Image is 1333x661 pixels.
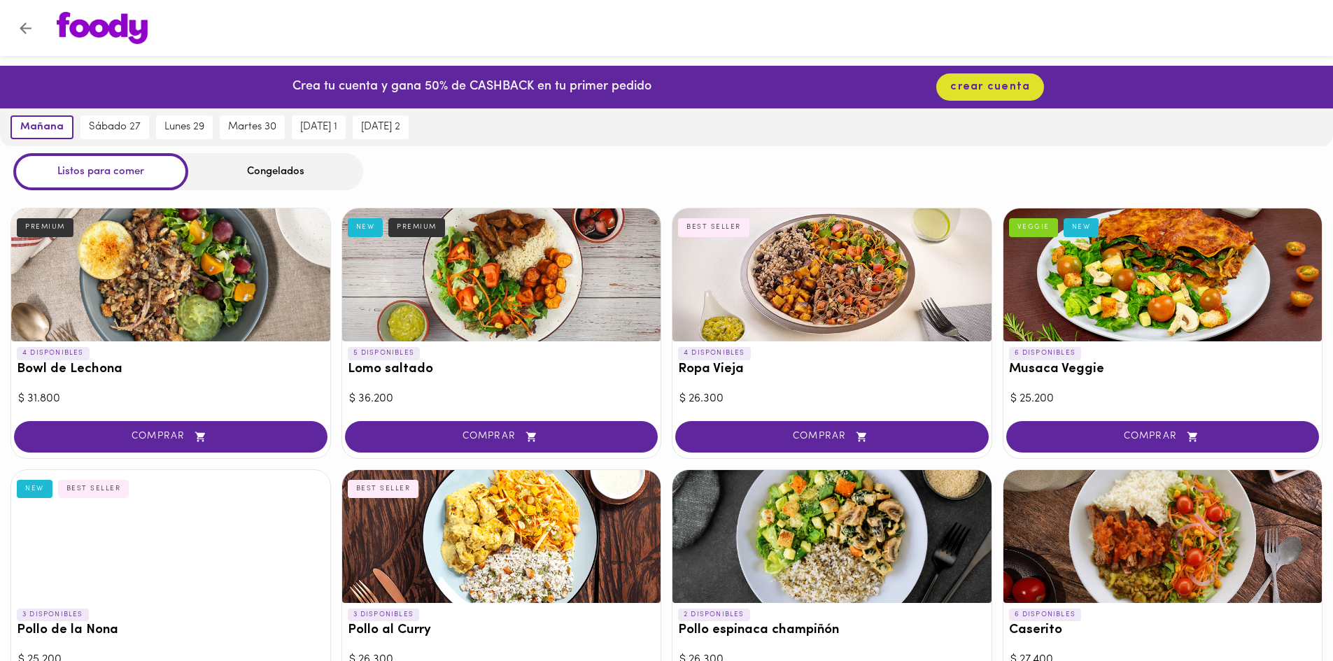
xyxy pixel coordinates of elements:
p: 2 DISPONIBLES [678,609,750,621]
div: Bowl de Lechona [11,208,330,341]
div: Pollo espinaca champiñón [672,470,992,603]
span: [DATE] 1 [300,121,337,134]
button: COMPRAR [675,421,989,453]
p: 5 DISPONIBLES [348,347,421,360]
p: 3 DISPONIBLES [348,609,420,621]
div: VEGGIE [1009,218,1058,236]
div: PREMIUM [17,218,73,236]
div: $ 25.200 [1010,391,1316,407]
h3: Pollo al Curry [348,623,656,638]
button: [DATE] 2 [353,115,409,139]
h3: Pollo de la Nona [17,623,325,638]
span: COMPRAR [693,431,971,443]
p: Crea tu cuenta y gana 50% de CASHBACK en tu primer pedido [292,78,651,97]
iframe: Messagebird Livechat Widget [1252,580,1319,647]
button: COMPRAR [1006,421,1320,453]
span: mañana [20,121,64,134]
button: sábado 27 [80,115,149,139]
div: Listos para comer [13,153,188,190]
div: BEST SELLER [58,480,129,498]
span: sábado 27 [89,121,141,134]
span: [DATE] 2 [361,121,400,134]
div: Pollo al Curry [342,470,661,603]
span: lunes 29 [164,121,204,134]
p: 6 DISPONIBLES [1009,609,1082,621]
img: logo.png [57,12,148,44]
p: 6 DISPONIBLES [1009,347,1082,360]
h3: Ropa Vieja [678,362,986,377]
button: lunes 29 [156,115,213,139]
button: martes 30 [220,115,285,139]
div: $ 31.800 [18,391,323,407]
span: crear cuenta [950,80,1030,94]
button: COMPRAR [14,421,327,453]
span: COMPRAR [31,431,310,443]
div: Pollo de la Nona [11,470,330,603]
div: $ 26.300 [679,391,985,407]
p: 3 DISPONIBLES [17,609,89,621]
div: NEW [348,218,383,236]
h3: Caserito [1009,623,1317,638]
p: 4 DISPONIBLES [678,347,751,360]
span: COMPRAR [1024,431,1302,443]
h3: Lomo saltado [348,362,656,377]
button: COMPRAR [345,421,658,453]
div: $ 36.200 [349,391,654,407]
h3: Pollo espinaca champiñón [678,623,986,638]
div: NEW [17,480,52,498]
div: BEST SELLER [678,218,749,236]
div: Congelados [188,153,363,190]
span: COMPRAR [362,431,641,443]
button: crear cuenta [936,73,1044,101]
div: Lomo saltado [342,208,661,341]
span: martes 30 [228,121,276,134]
button: [DATE] 1 [292,115,346,139]
div: Musaca Veggie [1003,208,1323,341]
div: Caserito [1003,470,1323,603]
button: mañana [10,115,73,139]
p: 4 DISPONIBLES [17,347,90,360]
div: NEW [1064,218,1099,236]
button: Volver [8,11,43,45]
div: Ropa Vieja [672,208,992,341]
h3: Musaca Veggie [1009,362,1317,377]
div: PREMIUM [388,218,445,236]
div: BEST SELLER [348,480,419,498]
h3: Bowl de Lechona [17,362,325,377]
